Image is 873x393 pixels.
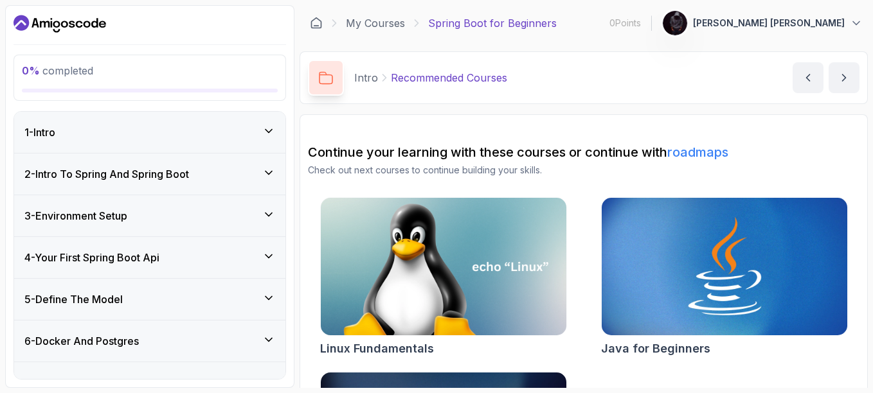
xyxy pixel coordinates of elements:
[24,333,139,349] h3: 6 - Docker And Postgres
[14,237,285,278] button: 4-Your First Spring Boot Api
[14,13,106,34] a: Dashboard
[14,320,285,362] button: 6-Docker And Postgres
[24,292,123,307] h3: 5 - Define The Model
[609,17,641,30] p: 0 Points
[24,208,127,223] h3: 3 - Environment Setup
[667,144,728,160] a: roadmaps
[663,11,687,35] img: user profile image
[601,197,848,358] a: Java for Beginners cardJava for Beginners
[601,340,710,358] h2: Java for Beginners
[308,143,860,161] h2: Continue your learning with these courses or continue with
[428,15,557,31] p: Spring Boot for Beginners
[354,70,378,85] p: Intro
[22,64,93,77] span: completed
[24,375,117,390] h3: 7 - Databases Setup
[662,10,863,36] button: user profile image[PERSON_NAME] [PERSON_NAME]
[24,125,55,140] h3: 1 - Intro
[24,250,159,265] h3: 4 - Your First Spring Boot Api
[22,64,40,77] span: 0 %
[14,112,285,153] button: 1-Intro
[602,198,847,335] img: Java for Beginners card
[308,164,860,177] p: Check out next courses to continue building your skills.
[346,15,405,31] a: My Courses
[310,17,323,30] a: Dashboard
[829,62,860,93] button: next content
[320,197,567,358] a: Linux Fundamentals cardLinux Fundamentals
[321,198,566,335] img: Linux Fundamentals card
[793,62,824,93] button: previous content
[14,195,285,236] button: 3-Environment Setup
[14,153,285,195] button: 2-Intro To Spring And Spring Boot
[391,70,507,85] p: Recommended Courses
[14,279,285,320] button: 5-Define The Model
[24,166,189,182] h3: 2 - Intro To Spring And Spring Boot
[320,340,434,358] h2: Linux Fundamentals
[693,17,845,30] p: [PERSON_NAME] [PERSON_NAME]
